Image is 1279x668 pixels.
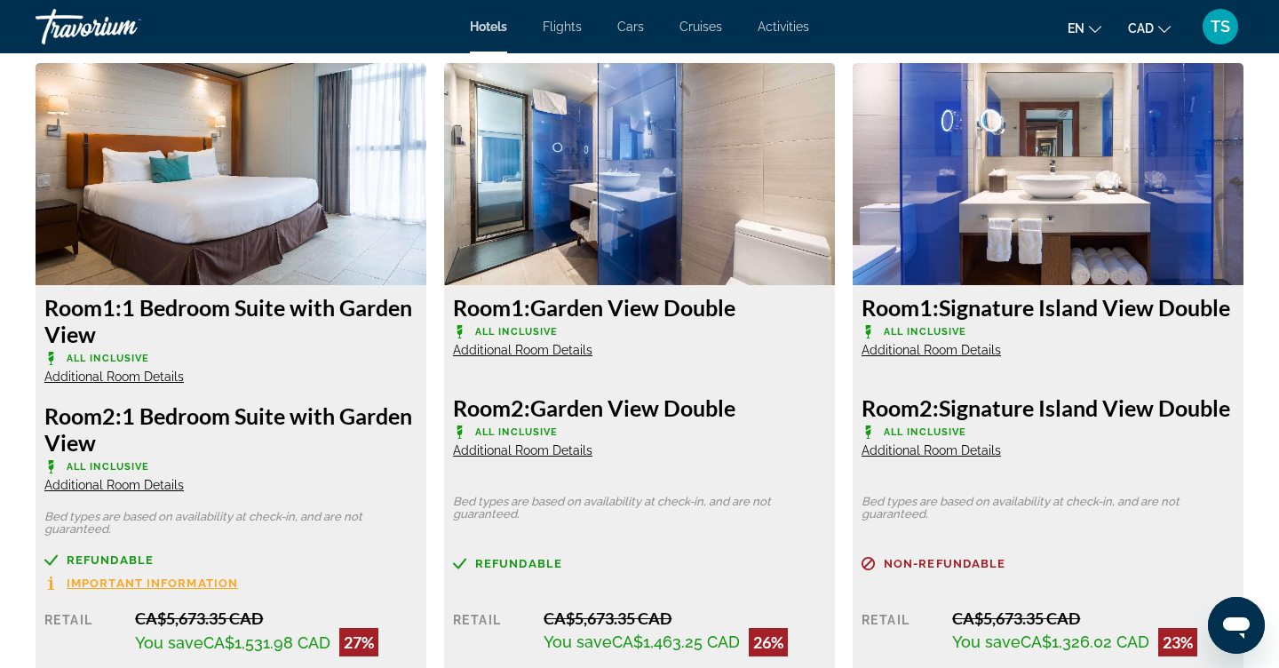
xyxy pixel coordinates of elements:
span: Refundable [67,554,154,566]
img: e291bd36-df2a-4813-a508-8658e6d621e7.jpeg [444,63,835,285]
button: User Menu [1197,8,1243,45]
a: Refundable [453,557,826,570]
div: Retail [44,608,122,656]
span: 2: [453,394,530,421]
span: Room [44,402,102,429]
p: Bed types are based on availability at check-in, and are not guaranteed. [44,511,417,536]
div: 23% [1158,628,1197,656]
div: Retail [453,608,530,656]
a: Refundable [44,553,417,567]
span: Room [453,394,511,421]
span: You save [135,633,203,652]
span: 1: [453,294,530,321]
span: CA$1,531.98 CAD [203,633,330,652]
span: Important Information [67,577,238,589]
h3: Garden View Double [453,294,826,321]
span: CA$1,463.25 CAD [612,632,740,651]
img: 31c28aa9-c064-4ab3-ba47-1647fac7aafd.jpeg [853,63,1243,285]
span: Additional Room Details [453,443,592,457]
span: Additional Room Details [862,443,1001,457]
div: Retail [862,608,939,656]
img: bc1320ae-86f6-4b80-bfd3-abd6f4caefff.jpeg [36,63,426,285]
a: Travorium [36,4,213,50]
span: Additional Room Details [44,478,184,492]
h3: Garden View Double [453,394,826,421]
h3: Signature Island View Double [862,394,1235,421]
div: 27% [339,628,378,656]
a: Hotels [470,20,507,34]
span: All Inclusive [67,461,149,473]
a: Activities [758,20,809,34]
a: Flights [543,20,582,34]
button: Change language [1068,15,1101,41]
span: Additional Room Details [44,370,184,384]
span: en [1068,21,1084,36]
h3: 1 Bedroom Suite with Garden View [44,402,417,456]
span: Room [453,294,511,321]
h3: Signature Island View Double [862,294,1235,321]
div: CA$5,673.35 CAD [544,608,826,628]
a: Cars [617,20,644,34]
span: 1: [44,294,122,321]
span: Room [862,394,919,421]
span: All Inclusive [475,326,558,338]
span: All Inclusive [884,426,966,438]
span: Non-refundable [884,558,1005,569]
button: Change currency [1128,15,1171,41]
p: Bed types are based on availability at check-in, and are not guaranteed. [453,496,826,521]
span: CAD [1128,21,1154,36]
span: Additional Room Details [453,343,592,357]
span: Additional Room Details [862,343,1001,357]
span: 2: [44,402,122,429]
span: 1: [862,294,939,321]
span: All Inclusive [884,326,966,338]
span: You save [952,632,1021,651]
span: You save [544,632,612,651]
button: Important Information [44,576,238,591]
span: All Inclusive [67,353,149,364]
h3: 1 Bedroom Suite with Garden View [44,294,417,347]
span: 2: [862,394,939,421]
a: Cruises [679,20,722,34]
div: 26% [749,628,788,656]
p: Bed types are based on availability at check-in, and are not guaranteed. [862,496,1235,521]
div: CA$5,673.35 CAD [135,608,417,628]
span: Room [862,294,919,321]
span: CA$1,326.02 CAD [1021,632,1149,651]
span: All Inclusive [475,426,558,438]
span: Refundable [475,558,562,569]
span: Room [44,294,102,321]
div: CA$5,673.35 CAD [952,608,1235,628]
iframe: Button to launch messaging window [1208,597,1265,654]
span: TS [1211,18,1230,36]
